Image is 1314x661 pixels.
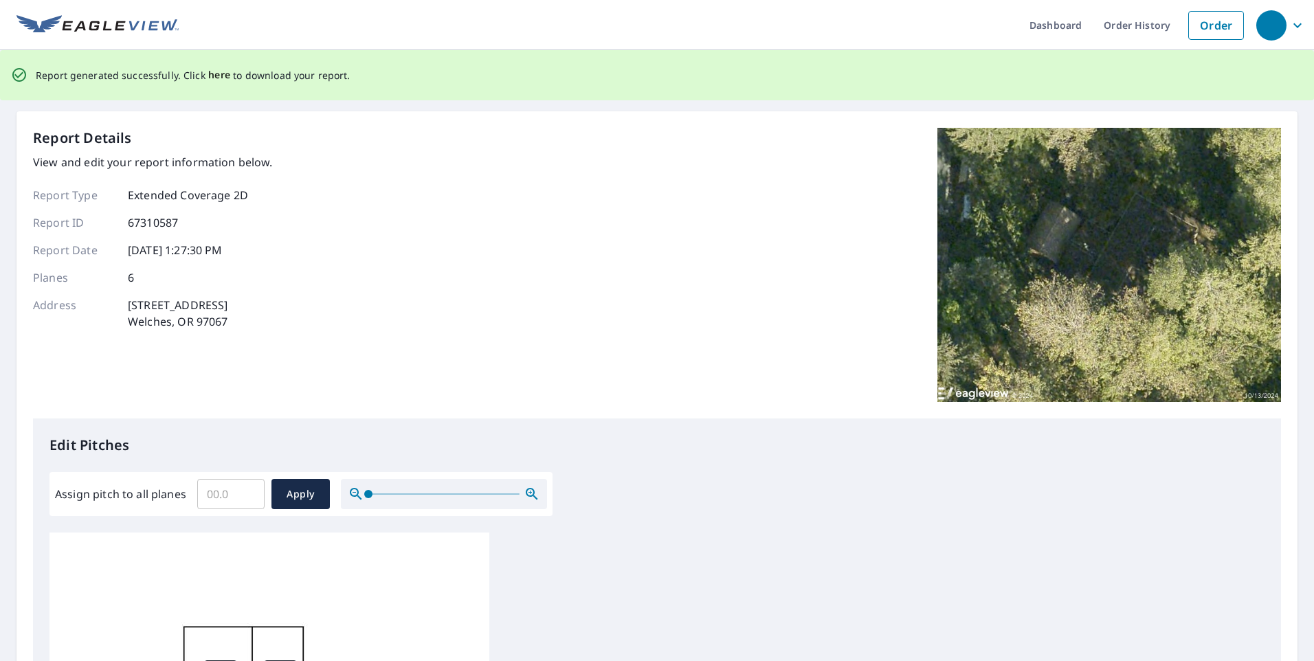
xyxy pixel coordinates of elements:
label: Assign pitch to all planes [55,486,186,502]
button: here [208,67,231,84]
button: Apply [271,479,330,509]
p: Address [33,297,115,330]
span: Apply [282,486,319,503]
p: 67310587 [128,214,178,231]
p: Report Details [33,128,132,148]
p: View and edit your report information below. [33,154,273,170]
p: 6 [128,269,134,286]
p: Planes [33,269,115,286]
p: Report ID [33,214,115,231]
p: Report generated successfully. Click to download your report. [36,67,350,84]
p: [DATE] 1:27:30 PM [128,242,223,258]
p: Extended Coverage 2D [128,187,248,203]
input: 00.0 [197,475,265,513]
p: Report Date [33,242,115,258]
p: [STREET_ADDRESS] Welches, OR 97067 [128,297,228,330]
p: Report Type [33,187,115,203]
a: Order [1188,11,1244,40]
img: Top image [937,128,1281,403]
p: Edit Pitches [49,435,1265,456]
img: EV Logo [16,15,179,36]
